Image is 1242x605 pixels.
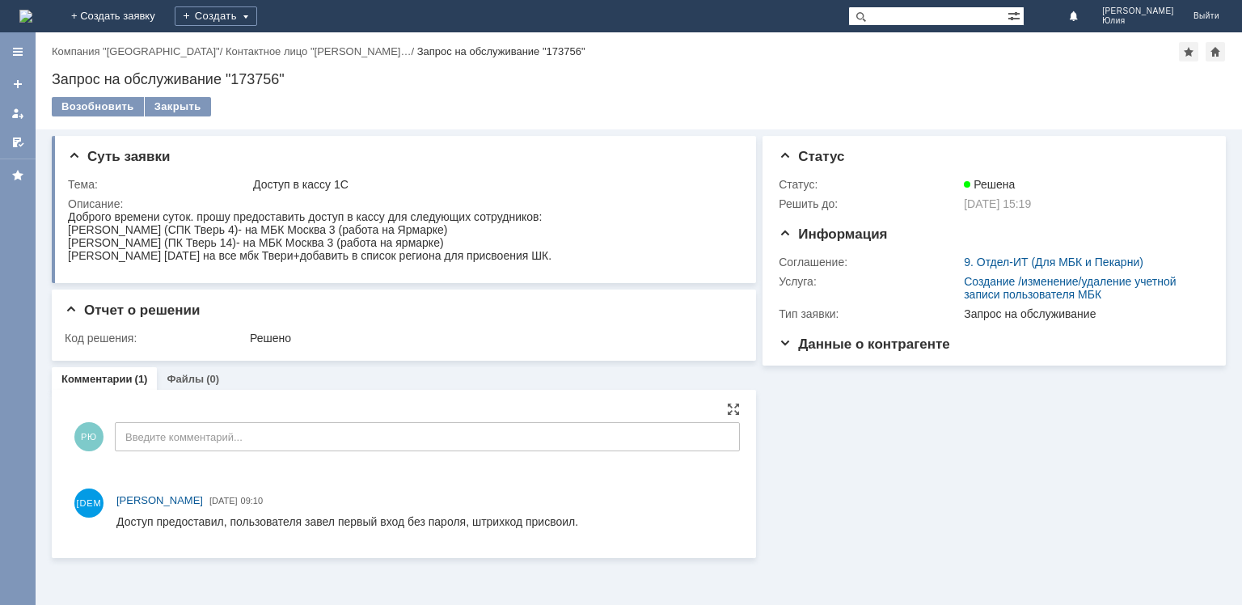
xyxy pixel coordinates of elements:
span: Информация [779,226,887,242]
div: / [52,45,226,57]
span: Данные о контрагенте [779,336,950,352]
a: Мои заявки [5,100,31,126]
div: Код решения: [65,332,247,345]
a: Мои согласования [5,129,31,155]
div: Запрос на обслуживание "173756" [417,45,585,57]
span: [PERSON_NAME] [116,494,203,506]
span: [DATE] 15:19 [964,197,1031,210]
div: Тип заявки: [779,307,961,320]
span: Суть заявки [68,149,170,164]
a: Файлы [167,373,204,385]
a: Компания "[GEOGRAPHIC_DATA]" [52,45,220,57]
div: Запрос на обслуживание "173756" [52,71,1226,87]
div: / [226,45,417,57]
a: Создать заявку [5,71,31,97]
div: (0) [206,373,219,385]
div: Сделать домашней страницей [1206,42,1225,61]
span: [DATE] [209,496,238,506]
span: Решена [964,178,1015,191]
div: Статус: [779,178,961,191]
a: Комментарии [61,373,133,385]
span: Статус [779,149,844,164]
a: 9. Отдел-ИТ (Для МБК и Пекарни) [964,256,1143,269]
div: Решить до: [779,197,961,210]
span: [PERSON_NAME] [1102,6,1174,16]
div: Описание: [68,197,737,210]
div: (1) [135,373,148,385]
div: Тема: [68,178,250,191]
div: Услуга: [779,275,961,288]
div: Добавить в избранное [1179,42,1198,61]
div: Решено [250,332,733,345]
div: Запрос на обслуживание [964,307,1202,320]
a: Создание /изменение/удаление учетной записи пользователя МБК [964,275,1176,301]
span: РЮ [74,422,103,451]
img: logo [19,10,32,23]
span: Расширенный поиск [1008,7,1024,23]
div: Доступ в кассу 1С [253,178,733,191]
a: [PERSON_NAME] [116,493,203,509]
span: Юлия [1102,16,1174,26]
a: Контактное лицо "[PERSON_NAME]… [226,45,412,57]
div: Создать [175,6,257,26]
div: На всю страницу [727,403,740,416]
div: Соглашение: [779,256,961,269]
span: Отчет о решении [65,302,200,318]
a: Перейти на домашнюю страницу [19,10,32,23]
span: 09:10 [241,496,264,506]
